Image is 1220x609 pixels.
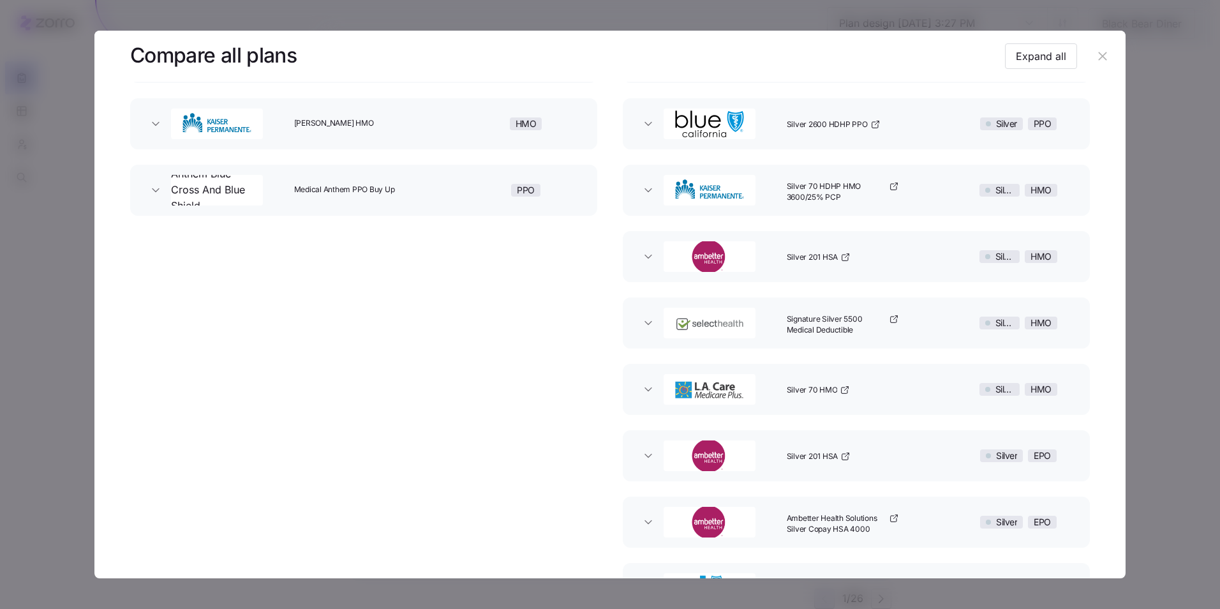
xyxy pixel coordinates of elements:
img: Ambetter [665,240,754,273]
button: SelectHealthSignature Silver 5500 Medical DeductibleSilverHMO [623,297,1090,349]
a: Silver 70 HDHP HMO 3600/25% PCP [787,181,899,203]
img: SelectHealth [665,306,754,340]
button: AmbetterSilver 201 HSASilverHMO [623,231,1090,282]
button: AmbetterAmbetter Health Solutions Silver Copay HSA 4000SilverEPO [623,497,1090,548]
span: EPO [1034,450,1051,462]
button: Expand all [1005,43,1077,69]
img: Kaiser Permanente [665,174,754,207]
span: [PERSON_NAME] HMO [294,118,447,129]
a: Silver 201 HSA [787,252,851,263]
img: L.A. Care Health Plan [665,373,754,406]
button: Kaiser PermanenteSilver 70 HDHP HMO 3600/25% PCPSilverHMO [623,165,1090,216]
span: HMO [1030,384,1052,395]
span: Anthem Blue Cross And Blue Shield [171,166,263,213]
span: Silver [995,251,1015,262]
span: Medical Anthem PPO Buy Up [294,184,447,195]
button: Anthem Blue Cross And Blue ShieldMedical Anthem PPO Buy UpPPO [130,165,597,216]
a: Silver 70 HMO [787,385,851,396]
button: AmbetterSilver 201 HSASilverEPO [623,430,1090,481]
img: Kaiser Permanente [172,107,262,140]
span: Silver 2600 HDHP PPO [787,119,868,130]
span: HMO [1030,251,1052,262]
span: PPO [1034,118,1052,130]
button: L.A. Care Health PlanSilver 70 HMOSilverHMO [623,364,1090,415]
img: Ambetter [665,506,754,539]
button: BlueShield of CaliforniaSilver 2600 HDHP PPOSilverPPO [623,98,1090,149]
span: HMO [1030,184,1052,196]
span: Silver 201 HSA [787,252,838,263]
img: Ambetter [665,439,754,472]
span: Expand all [1016,49,1066,64]
span: Silver [995,384,1015,395]
span: PPO [517,184,535,196]
span: HMO [1030,317,1052,329]
span: Silver [996,516,1017,528]
a: Silver 2600 HDHP PPO [787,119,881,130]
img: BlueShield of California [665,107,754,140]
span: Signature Silver 5500 Medical Deductible [787,314,886,336]
span: Silver [996,450,1017,462]
span: EPO [1034,516,1051,528]
span: Ambetter Health Solutions Silver Copay HSA 4000 [787,513,886,535]
button: Kaiser Permanente[PERSON_NAME] HMOHMO [130,98,597,149]
span: Silver 201 HSA [787,451,838,462]
span: Silver [996,118,1017,130]
span: Silver 70 HMO [787,385,838,396]
a: Silver 201 HSA [787,451,851,462]
h3: Compare all plans [130,41,297,70]
a: Ambetter Health Solutions Silver Copay HSA 4000 [787,513,899,535]
a: Signature Silver 5500 Medical Deductible [787,314,899,336]
span: Silver [995,184,1015,196]
span: Silver [995,317,1015,329]
span: HMO [516,118,537,130]
span: Silver 70 HDHP HMO 3600/25% PCP [787,181,886,203]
